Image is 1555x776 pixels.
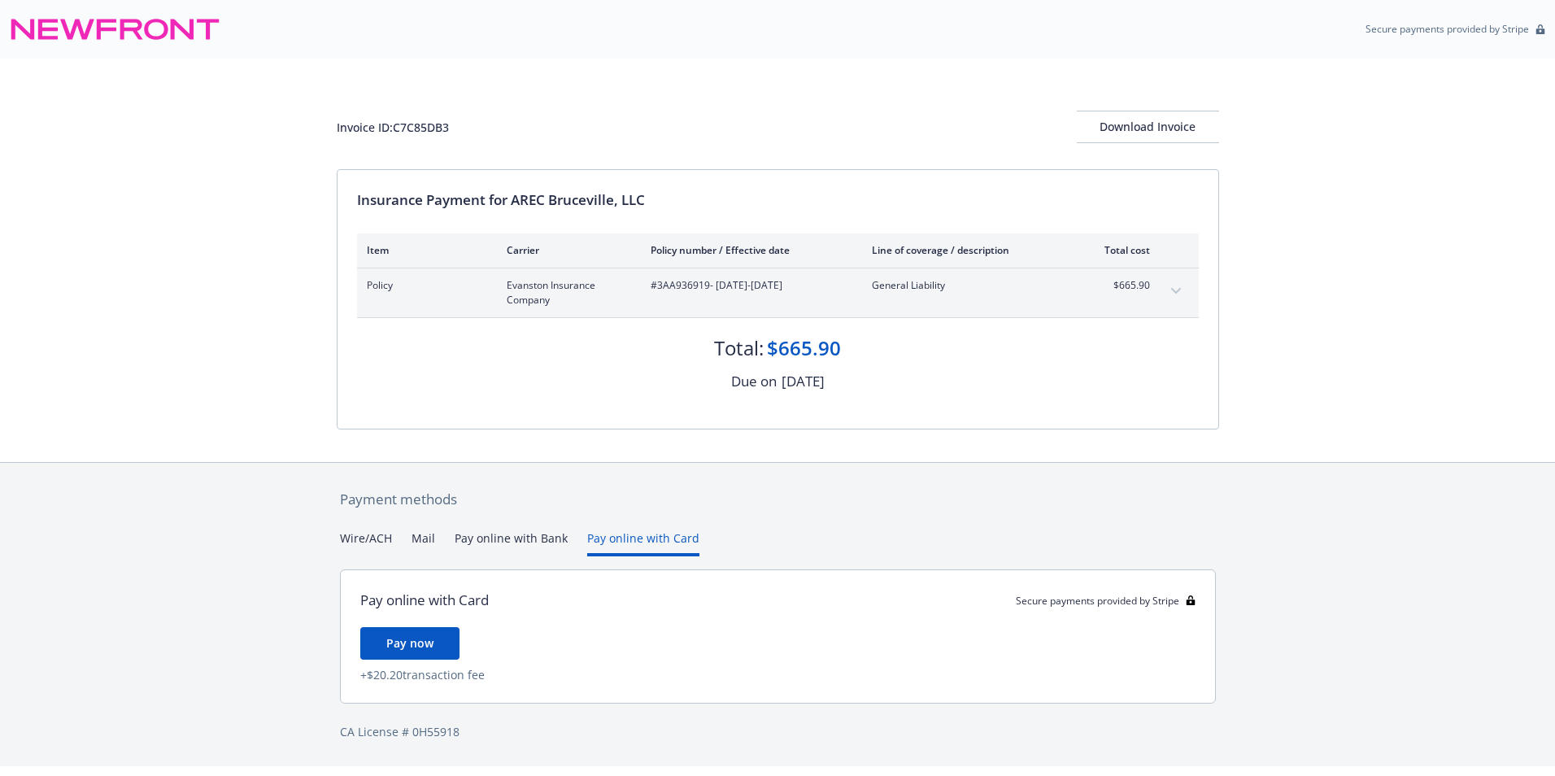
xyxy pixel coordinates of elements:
[1089,243,1150,257] div: Total cost
[507,278,625,307] span: Evanston Insurance Company
[507,243,625,257] div: Carrier
[651,278,846,293] span: #3AA936919 - [DATE]-[DATE]
[714,334,764,362] div: Total:
[1077,111,1219,143] button: Download Invoice
[367,243,481,257] div: Item
[455,530,568,556] button: Pay online with Bank
[360,590,489,611] div: Pay online with Card
[1163,278,1189,304] button: expand content
[360,666,1196,683] div: + $20.20 transaction fee
[360,627,460,660] button: Pay now
[357,190,1199,211] div: Insurance Payment for AREC Bruceville, LLC
[1016,594,1196,608] div: Secure payments provided by Stripe
[587,530,699,556] button: Pay online with Card
[340,530,392,556] button: Wire/ACH
[367,278,481,293] span: Policy
[1366,22,1529,36] p: Secure payments provided by Stripe
[872,243,1063,257] div: Line of coverage / description
[651,243,846,257] div: Policy number / Effective date
[340,723,1216,740] div: CA License # 0H55918
[872,278,1063,293] span: General Liability
[1089,278,1150,293] span: $665.90
[731,371,777,392] div: Due on
[357,268,1199,317] div: PolicyEvanston Insurance Company#3AA936919- [DATE]-[DATE]General Liability$665.90expand content
[386,635,433,651] span: Pay now
[767,334,841,362] div: $665.90
[1077,111,1219,142] div: Download Invoice
[340,489,1216,510] div: Payment methods
[782,371,825,392] div: [DATE]
[337,119,449,136] div: Invoice ID: C7C85DB3
[412,530,435,556] button: Mail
